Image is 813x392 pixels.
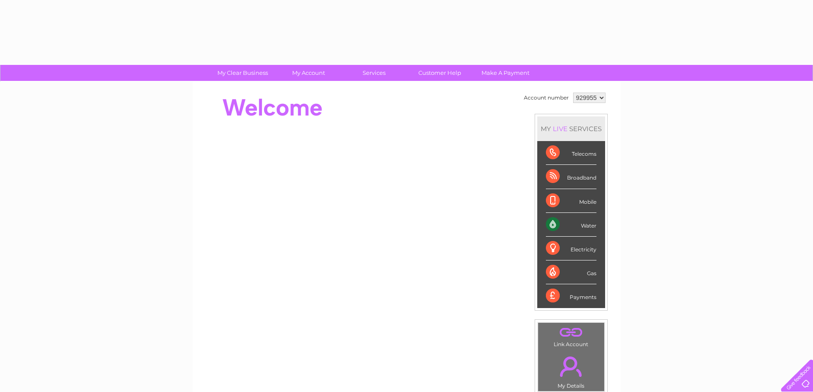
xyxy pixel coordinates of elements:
div: Water [546,213,596,237]
td: My Details [538,349,605,392]
td: Account number [522,90,571,105]
a: . [540,351,602,382]
div: Broadband [546,165,596,189]
a: . [540,325,602,340]
td: Link Account [538,322,605,350]
div: Electricity [546,237,596,260]
a: Customer Help [404,65,475,81]
a: Services [338,65,410,81]
div: Mobile [546,189,596,213]
div: Payments [546,284,596,308]
div: MY SERVICES [537,116,605,141]
a: My Clear Business [207,65,278,81]
div: Gas [546,260,596,284]
div: Telecoms [546,141,596,165]
a: My Account [273,65,344,81]
a: Make A Payment [470,65,541,81]
div: LIVE [551,125,569,133]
